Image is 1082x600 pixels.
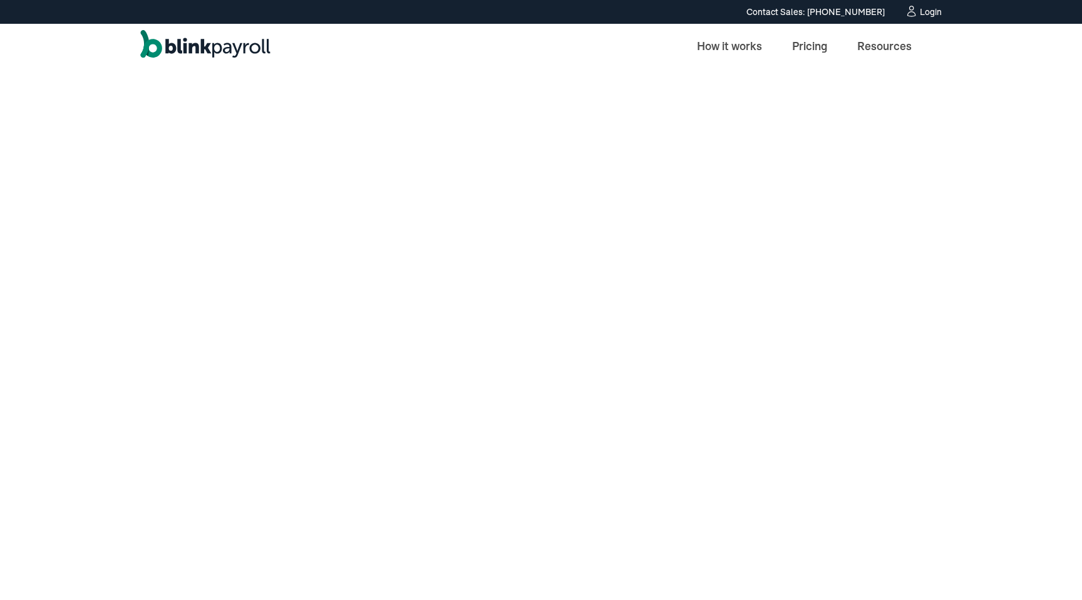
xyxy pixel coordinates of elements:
[847,33,922,59] a: Resources
[905,5,942,19] a: Login
[782,33,837,59] a: Pricing
[920,8,942,16] div: Login
[687,33,772,59] a: How it works
[746,6,885,19] div: Contact Sales: [PHONE_NUMBER]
